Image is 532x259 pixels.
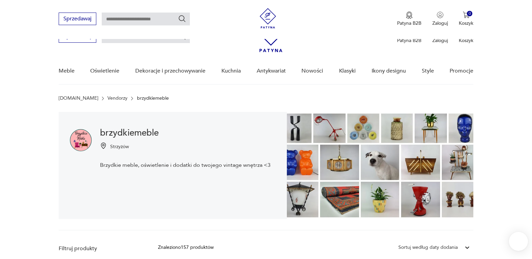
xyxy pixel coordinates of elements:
img: Ikona koszyka [463,12,470,18]
img: Ikonka pinezki mapy [100,142,107,149]
a: Sprzedawaj [59,35,96,39]
p: Filtruj produkty [59,245,142,252]
a: Klasyki [339,58,356,84]
img: brzydkiemeble [287,112,474,219]
a: Oświetlenie [90,58,119,84]
div: Sortuj według daty dodania [398,244,458,251]
img: Patyna - sklep z meblami i dekoracjami vintage [258,8,278,28]
a: Dekoracje i przechowywanie [135,58,205,84]
p: Zaloguj [432,37,448,44]
a: Antykwariat [257,58,286,84]
button: Szukaj [178,15,186,23]
a: Sprzedawaj [59,17,96,22]
div: Znaleziono 157 produktów [158,244,214,251]
button: 0Koszyk [459,12,473,26]
div: 0 [467,11,473,17]
img: Ikonka użytkownika [437,12,444,18]
a: Ikony designu [372,58,406,84]
a: Nowości [301,58,323,84]
a: Vendorzy [107,96,127,101]
a: Kuchnia [221,58,241,84]
p: Patyna B2B [397,20,421,26]
img: Ikona medalu [406,12,413,19]
iframe: Smartsupp widget button [509,232,528,251]
a: Meble [59,58,75,84]
p: brzydkiemeble [137,96,169,101]
a: Promocje [450,58,473,84]
a: [DOMAIN_NAME] [59,96,98,101]
p: Zaloguj [432,20,448,26]
p: Brzydkie meble, oświetlenie i dodatki do twojego vintage wnętrza <3 [100,161,271,169]
p: Koszyk [459,37,473,44]
p: Patyna B2B [397,37,421,44]
h1: brzydkiemeble [100,129,271,137]
button: Patyna B2B [397,12,421,26]
a: Ikona medaluPatyna B2B [397,12,421,26]
img: brzydkiemeble [70,129,92,151]
p: Strzyżów [110,143,129,150]
a: Style [422,58,434,84]
button: Sprzedawaj [59,13,96,25]
button: Zaloguj [432,12,448,26]
p: Koszyk [459,20,473,26]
